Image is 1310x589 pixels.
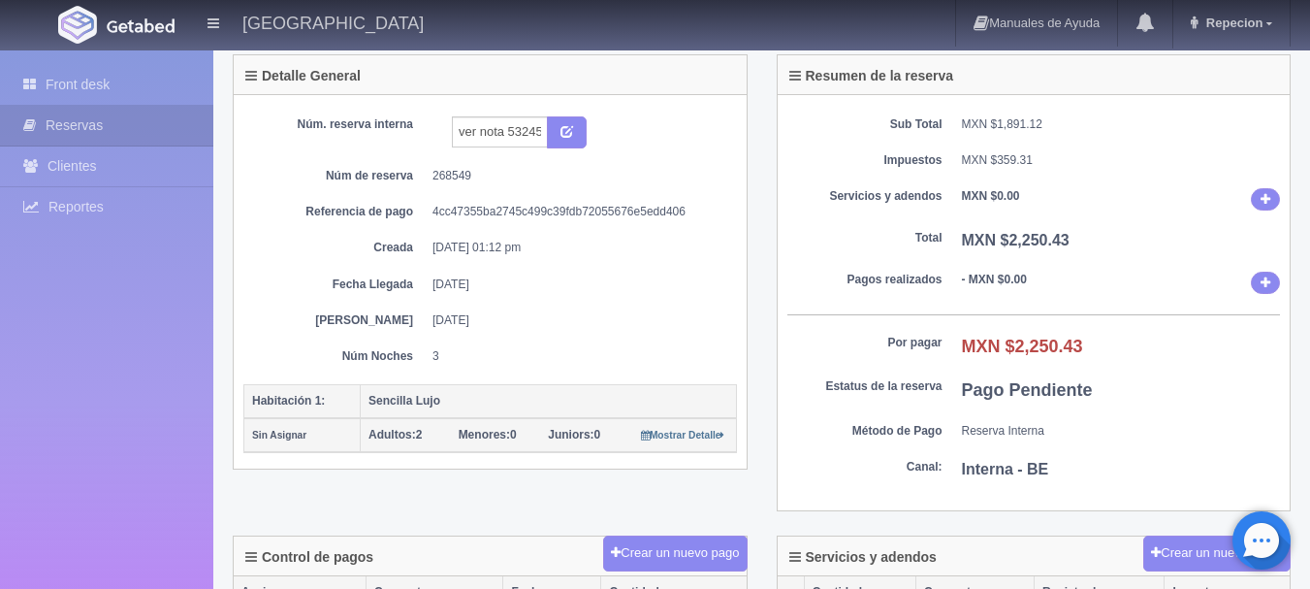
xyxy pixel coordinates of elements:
[242,10,424,34] h4: [GEOGRAPHIC_DATA]
[252,394,325,408] b: Habitación 1:
[962,152,1281,169] dd: MXN $359.31
[258,116,413,133] dt: Núm. reserva interna
[787,152,943,169] dt: Impuestos
[787,116,943,133] dt: Sub Total
[258,204,413,220] dt: Referencia de pago
[432,240,722,256] dd: [DATE] 01:12 pm
[962,423,1281,440] dd: Reserva Interna
[962,232,1070,248] b: MXN $2,250.43
[432,277,722,293] dd: [DATE]
[962,273,1027,286] b: - MXN $0.00
[245,550,373,565] h4: Control de pagos
[1201,16,1263,30] span: Repecion
[641,430,725,441] small: Mostrar Detalle
[432,204,722,220] dd: 4cc47355ba2745c499c39fdb72055676e5edd406
[252,430,306,441] small: Sin Asignar
[459,428,510,442] strong: Menores:
[107,18,175,33] img: Getabed
[787,272,943,288] dt: Pagos realizados
[548,428,600,442] span: 0
[368,428,422,442] span: 2
[787,230,943,246] dt: Total
[603,536,747,572] button: Crear un nuevo pago
[787,423,943,440] dt: Método de Pago
[258,312,413,329] dt: [PERSON_NAME]
[789,550,937,565] h4: Servicios y adendos
[258,168,413,184] dt: Núm de reserva
[459,428,517,442] span: 0
[787,459,943,475] dt: Canal:
[58,6,97,44] img: Getabed
[789,69,954,83] h4: Resumen de la reserva
[432,168,722,184] dd: 268549
[258,348,413,365] dt: Núm Noches
[368,428,416,442] strong: Adultos:
[432,348,722,365] dd: 3
[432,312,722,329] dd: [DATE]
[962,337,1083,356] b: MXN $2,250.43
[548,428,593,442] strong: Juniors:
[787,335,943,351] dt: Por pagar
[361,384,737,418] th: Sencilla Lujo
[641,428,725,442] a: Mostrar Detalle
[787,188,943,205] dt: Servicios y adendos
[787,378,943,395] dt: Estatus de la reserva
[962,189,1020,203] b: MXN $0.00
[245,69,361,83] h4: Detalle General
[258,277,413,293] dt: Fecha Llegada
[1143,536,1291,572] button: Crear un nuevo cargo
[962,116,1281,133] dd: MXN $1,891.12
[962,380,1093,400] b: Pago Pendiente
[258,240,413,256] dt: Creada
[962,461,1049,477] b: Interna - BE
